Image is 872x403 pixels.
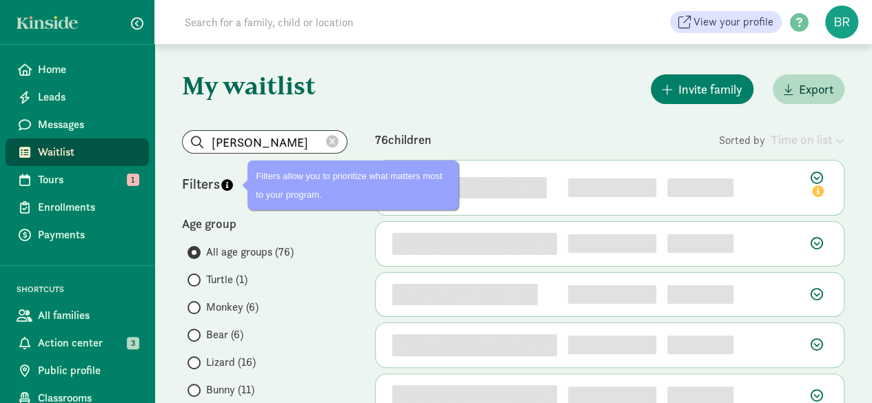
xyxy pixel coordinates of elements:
span: All families [38,307,138,324]
h1: My waitlist [182,72,347,99]
div: Sorted by [719,130,844,149]
div: 3 [568,285,656,304]
div: kbbvhqmixpi3z undefined [392,177,547,199]
iframe: Chat Widget [803,337,872,403]
a: Public profile [6,357,149,384]
div: [object Object] [667,234,733,253]
span: Tours [38,172,138,188]
input: Search list... [183,131,347,153]
span: Lizard (16) [206,354,256,371]
a: Waitlist [6,138,149,166]
div: Age group [182,214,347,233]
span: View your profile [693,14,773,30]
div: hmhtnvynrmbrc3z9z5588b1aapca undefined [392,233,557,255]
span: Turtle (1) [206,271,247,288]
div: Filters [182,174,265,194]
a: Payments [6,221,149,249]
a: Messages [6,111,149,138]
a: View your profile [670,11,782,33]
span: 3 [127,337,139,349]
span: Monkey (6) [206,299,258,316]
span: Messages [38,116,138,133]
span: Payments [38,227,138,243]
a: Leads [6,83,149,111]
span: Enrollments [38,199,138,216]
span: Action center [38,335,138,351]
span: Leads [38,89,138,105]
div: 2 [568,234,656,253]
a: Home [6,56,149,83]
div: rkutp26u0rzz undefined [392,284,538,306]
a: Tours 1 [6,166,149,194]
div: [object Object] [667,285,733,304]
div: 3flaj2po013dwukwibnkycg9 undefined [392,334,557,356]
div: [object Object] [667,335,733,354]
span: Export [799,80,833,99]
span: Bear (6) [206,327,243,343]
a: Enrollments [6,194,149,221]
div: Time on list [771,130,844,149]
div: 1 [568,178,656,197]
input: Search for a family, child or location [176,8,563,36]
span: 1 [127,174,139,186]
div: [object Object] [667,178,733,197]
span: All age groups (76) [206,244,294,260]
div: 76 children [375,130,719,149]
button: Invite family [651,74,753,104]
span: Public profile [38,362,138,379]
a: All families [6,302,149,329]
button: Export [773,74,844,104]
span: Invite family [678,80,742,99]
span: Home [38,61,138,78]
span: Waitlist [38,144,138,161]
span: Bunny (11) [206,382,254,398]
div: 4 [568,335,656,354]
a: Action center 3 [6,329,149,357]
